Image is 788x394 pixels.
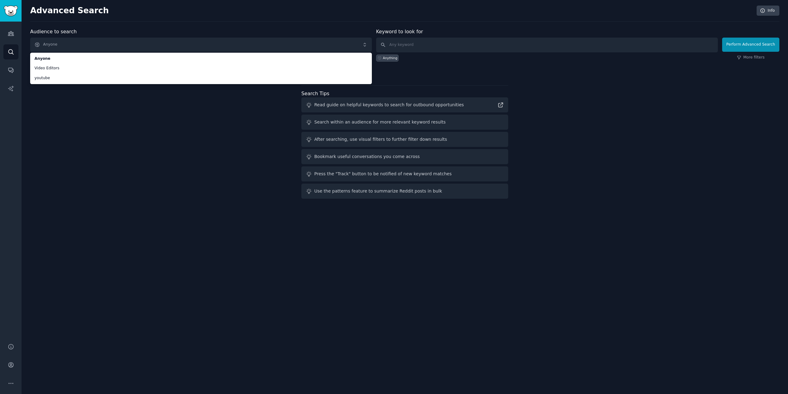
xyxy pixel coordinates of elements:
[34,75,368,81] span: youtube
[34,56,368,62] span: Anyone
[314,136,447,143] div: After searching, use visual filters to further filter down results
[737,55,765,60] a: More filters
[34,66,368,71] span: Video Editors
[314,119,446,125] div: Search within an audience for more relevant keyword results
[30,29,77,35] label: Audience to search
[314,153,420,160] div: Bookmark useful conversations you come across
[376,38,718,52] input: Any keyword
[757,6,779,16] a: Info
[30,53,372,84] ul: Anyone
[314,188,442,194] div: Use the patterns feature to summarize Reddit posts in bulk
[30,38,372,52] button: Anyone
[4,6,18,16] img: GummySearch logo
[722,38,779,52] button: Perform Advanced Search
[314,171,452,177] div: Press the "Track" button to be notified of new keyword matches
[301,91,329,96] label: Search Tips
[30,6,753,16] h2: Advanced Search
[376,29,423,35] label: Keyword to look for
[314,102,464,108] div: Read guide on helpful keywords to search for outbound opportunities
[383,56,397,60] div: Anything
